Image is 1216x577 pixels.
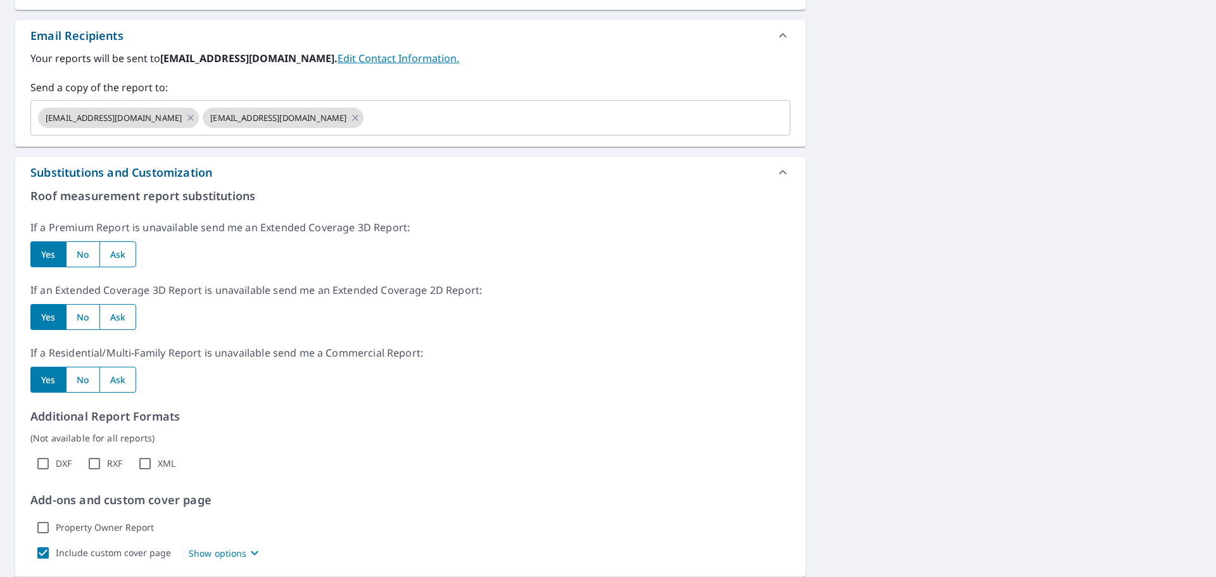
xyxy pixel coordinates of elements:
label: Send a copy of the report to: [30,80,790,95]
span: [EMAIL_ADDRESS][DOMAIN_NAME] [38,112,189,124]
b: [EMAIL_ADDRESS][DOMAIN_NAME]. [160,51,338,65]
label: Property Owner Report [56,522,154,533]
label: Your reports will be sent to [30,51,790,66]
div: Email Recipients [30,27,123,44]
p: Show options [189,547,247,560]
p: Additional Report Formats [30,408,790,425]
p: Add-ons and custom cover page [30,491,790,509]
div: Substitutions and Customization [30,164,212,181]
div: [EMAIL_ADDRESS][DOMAIN_NAME] [203,108,364,128]
label: RXF [107,458,122,469]
span: [EMAIL_ADDRESS][DOMAIN_NAME] [203,112,354,124]
label: DXF [56,458,72,469]
div: [EMAIL_ADDRESS][DOMAIN_NAME] [38,108,199,128]
div: Substitutions and Customization [15,157,806,187]
label: Include custom cover page [56,547,171,559]
p: If a Premium Report is unavailable send me an Extended Coverage 3D Report: [30,220,790,235]
p: (Not available for all reports) [30,431,790,445]
button: Show options [189,545,262,561]
p: If an Extended Coverage 3D Report is unavailable send me an Extended Coverage 2D Report: [30,282,790,298]
p: If a Residential/Multi-Family Report is unavailable send me a Commercial Report: [30,345,790,360]
p: Roof measurement report substitutions [30,187,790,205]
a: EditContactInfo [338,51,459,65]
div: Email Recipients [15,20,806,51]
label: XML [158,458,175,469]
